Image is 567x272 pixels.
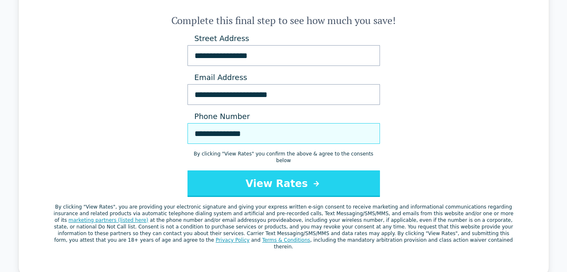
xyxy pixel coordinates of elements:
[68,217,148,223] a: marketing partners (listed here)
[187,170,380,197] button: View Rates
[187,112,380,121] label: Phone Number
[216,237,250,243] a: Privacy Policy
[52,204,516,250] label: By clicking " ", you are providing your electronic signature and giving your express written e-si...
[86,204,113,210] span: View Rates
[187,151,380,164] div: By clicking " View Rates " you confirm the above & agree to the consents below
[187,73,380,83] label: Email Address
[52,14,516,27] h2: Complete this final step to see how much you save!
[187,34,380,44] label: Street Address
[262,237,310,243] a: Terms & Conditions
